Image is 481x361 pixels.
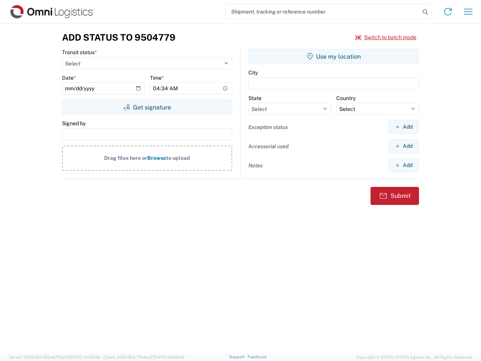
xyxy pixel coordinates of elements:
[371,187,419,205] button: Submit
[153,355,185,359] span: [DATE] 09:58:55
[389,158,419,172] button: Add
[248,143,289,150] label: Accessorial used
[248,124,288,130] label: Exception status
[389,120,419,134] button: Add
[147,155,166,161] span: Browse
[62,120,86,127] label: Signed by
[166,155,190,161] span: to upload
[62,100,232,115] button: Get signature
[356,354,472,361] span: Copyright © [DATE]-[DATE] Agistix Inc., All Rights Reserved
[248,355,267,359] a: Feedback
[229,355,248,359] a: Support
[248,162,263,169] label: Notes
[389,139,419,153] button: Add
[150,74,164,81] label: Time
[248,95,262,102] label: State
[62,49,97,56] label: Transit status
[336,95,355,102] label: Country
[62,32,175,43] h3: Add Status to 9504779
[70,355,100,359] span: [DATE] 10:05:38
[225,5,420,19] input: Shipment, tracking or reference number
[62,74,76,81] label: Date
[103,355,185,359] span: Client: 2025.19.0-7f44ea7
[248,49,419,64] button: Use my location
[9,355,100,359] span: Server: 2025.19.0-192a4753216
[248,69,258,76] label: City
[104,155,147,161] span: Drag files here or
[355,31,416,44] button: Switch to batch mode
